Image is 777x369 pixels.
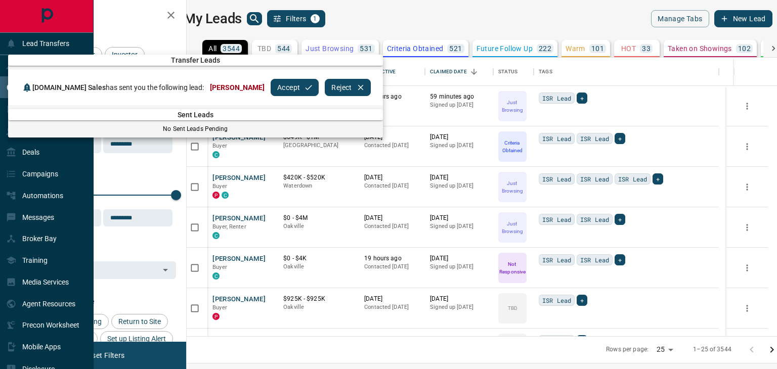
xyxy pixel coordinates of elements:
[8,124,383,133] p: No Sent Leads Pending
[271,79,319,96] button: Accept
[8,111,383,119] span: Sent Leads
[210,83,265,91] span: [PERSON_NAME]
[32,83,106,91] span: [DOMAIN_NAME] Sales
[32,83,204,91] span: has sent you the following lead:
[8,56,383,64] span: Transfer Leads
[325,79,370,96] button: Reject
